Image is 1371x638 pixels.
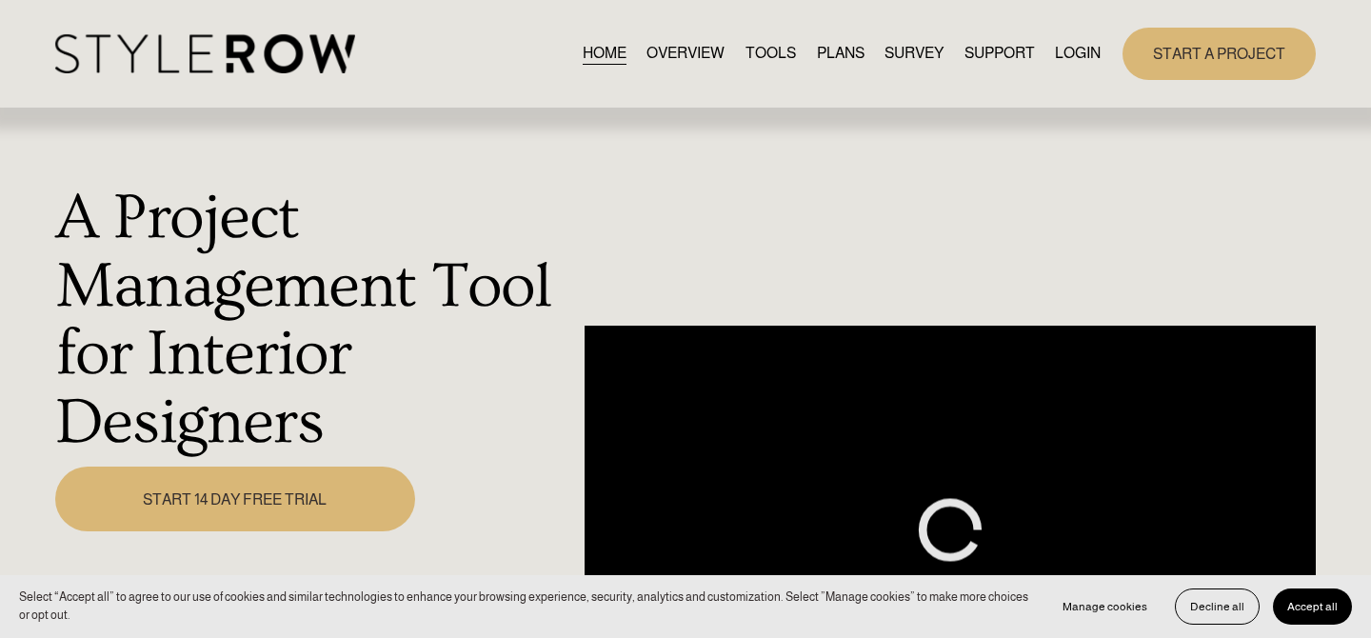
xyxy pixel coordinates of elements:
[55,184,575,457] h1: A Project Management Tool for Interior Designers
[1273,588,1352,625] button: Accept all
[1055,41,1101,67] a: LOGIN
[55,34,355,73] img: StyleRow
[964,42,1035,65] span: SUPPORT
[745,41,796,67] a: TOOLS
[1190,600,1244,613] span: Decline all
[583,41,626,67] a: HOME
[646,41,725,67] a: OVERVIEW
[884,41,944,67] a: SURVEY
[1123,28,1316,80] a: START A PROJECT
[1063,600,1147,613] span: Manage cookies
[55,467,416,531] a: START 14 DAY FREE TRIAL
[964,41,1035,67] a: folder dropdown
[1287,600,1338,613] span: Accept all
[817,41,864,67] a: PLANS
[1175,588,1260,625] button: Decline all
[1048,588,1162,625] button: Manage cookies
[19,588,1029,625] p: Select “Accept all” to agree to our use of cookies and similar technologies to enhance your brows...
